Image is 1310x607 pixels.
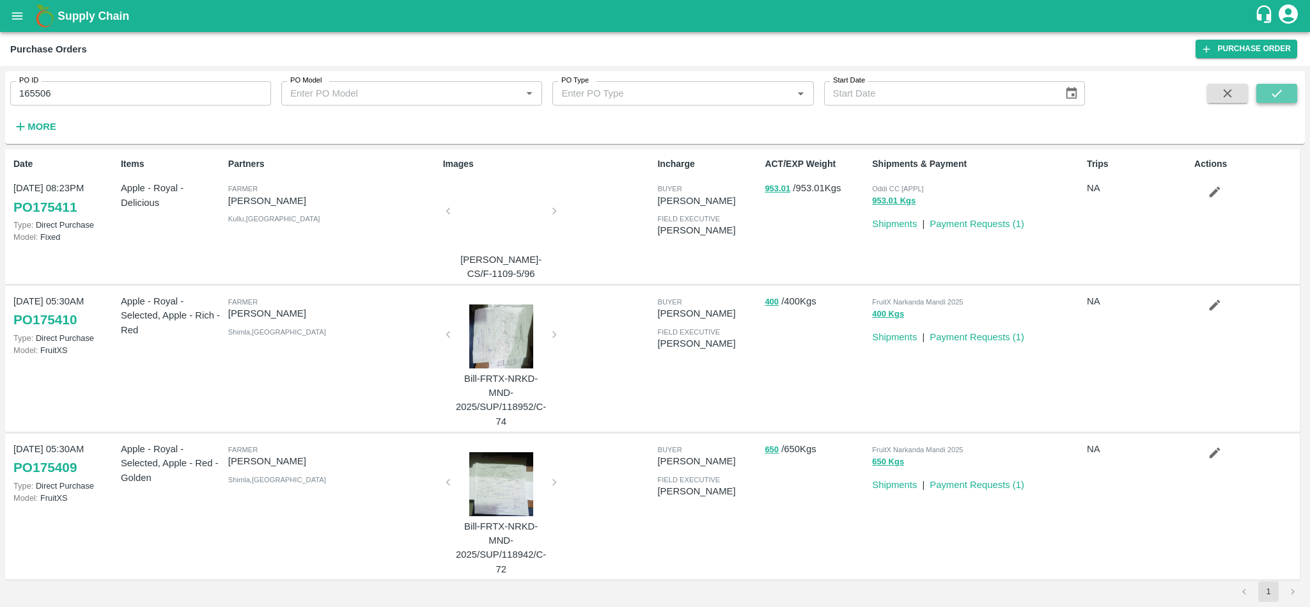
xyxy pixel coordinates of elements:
[657,446,682,453] span: buyer
[765,157,867,171] p: ACT/EXP Weight
[13,456,77,479] a: PO175409
[121,294,223,337] p: Apple - Royal - Selected, Apple - Rich - Red
[561,75,589,86] label: PO Type
[1087,157,1189,171] p: Trips
[657,484,760,498] p: [PERSON_NAME]
[13,220,33,230] span: Type:
[657,215,720,223] span: field executive
[1196,40,1297,58] a: Purchase Order
[228,446,258,453] span: Farmer
[121,157,223,171] p: Items
[824,81,1054,106] input: Start Date
[872,298,963,306] span: FruitX Narkanda Mandi 2025
[833,75,865,86] label: Start Date
[1277,3,1300,29] div: account of current user
[792,85,809,102] button: Open
[872,157,1082,171] p: Shipments & Payment
[917,212,924,231] div: |
[872,219,917,229] a: Shipments
[657,185,682,193] span: buyer
[1258,581,1279,602] button: page 1
[1194,157,1297,171] p: Actions
[13,332,116,344] p: Direct Purchase
[228,194,438,208] p: [PERSON_NAME]
[657,157,760,171] p: Incharge
[13,157,116,171] p: Date
[228,476,326,484] span: Shimla , [GEOGRAPHIC_DATA]
[930,219,1024,229] a: Payment Requests (1)
[13,442,116,456] p: [DATE] 05:30AM
[872,332,917,342] a: Shipments
[58,10,129,22] b: Supply Chain
[657,306,760,320] p: [PERSON_NAME]
[13,308,77,331] a: PO175410
[930,332,1024,342] a: Payment Requests (1)
[657,223,760,237] p: [PERSON_NAME]
[228,185,258,193] span: Farmer
[657,476,720,484] span: field executive
[1087,442,1189,456] p: NA
[13,345,38,355] span: Model:
[453,372,549,429] p: Bill-FRTX-NRKD-MND-2025/SUP/118952/C-74
[121,442,223,485] p: Apple - Royal - Selected, Apple - Red - Golden
[228,298,258,306] span: Farmer
[657,336,760,351] p: [PERSON_NAME]
[13,219,116,231] p: Direct Purchase
[27,122,56,132] strong: More
[13,493,38,503] span: Model:
[1254,4,1277,28] div: customer-support
[228,306,438,320] p: [PERSON_NAME]
[657,298,682,306] span: buyer
[453,519,549,576] p: Bill-FRTX-NRKD-MND-2025/SUP/118942/C-72
[917,325,924,344] div: |
[13,344,116,356] p: FruitXS
[228,328,326,336] span: Shimla , [GEOGRAPHIC_DATA]
[872,446,963,453] span: FruitX Narkanda Mandi 2025
[3,1,32,31] button: open drawer
[10,81,271,106] input: Enter PO ID
[13,294,116,308] p: [DATE] 05:30AM
[765,181,867,196] p: / 953.01 Kgs
[657,194,760,208] p: [PERSON_NAME]
[443,157,653,171] p: Images
[657,454,760,468] p: [PERSON_NAME]
[19,75,38,86] label: PO ID
[917,473,924,492] div: |
[228,157,438,171] p: Partners
[13,196,77,219] a: PO175411
[13,480,116,492] p: Direct Purchase
[765,294,867,309] p: / 400 Kgs
[872,480,917,490] a: Shipments
[13,481,33,491] span: Type:
[228,215,320,223] span: Kullu , [GEOGRAPHIC_DATA]
[58,7,1254,25] a: Supply Chain
[1087,294,1189,308] p: NA
[765,443,779,457] button: 650
[872,185,923,193] span: Oddi CC [APPL]
[228,454,438,468] p: [PERSON_NAME]
[872,455,904,469] button: 650 Kgs
[121,181,223,210] p: Apple - Royal - Delicious
[13,492,116,504] p: FruitXS
[13,231,116,243] p: Fixed
[872,194,916,209] button: 953.01 Kgs
[290,75,322,86] label: PO Model
[765,182,790,196] button: 953.01
[765,442,867,457] p: / 650 Kgs
[13,232,38,242] span: Model:
[453,253,549,281] p: [PERSON_NAME]-CS/F-1109-5/96
[285,85,517,102] input: Enter PO Model
[930,480,1024,490] a: Payment Requests (1)
[32,3,58,29] img: logo
[521,85,538,102] button: Open
[765,295,779,310] button: 400
[657,328,720,336] span: field executive
[1232,581,1305,602] nav: pagination navigation
[1059,81,1084,106] button: Choose date
[1087,181,1189,195] p: NA
[556,85,788,102] input: Enter PO Type
[13,333,33,343] span: Type:
[10,116,59,138] button: More
[13,181,116,195] p: [DATE] 08:23PM
[872,307,904,322] button: 400 Kgs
